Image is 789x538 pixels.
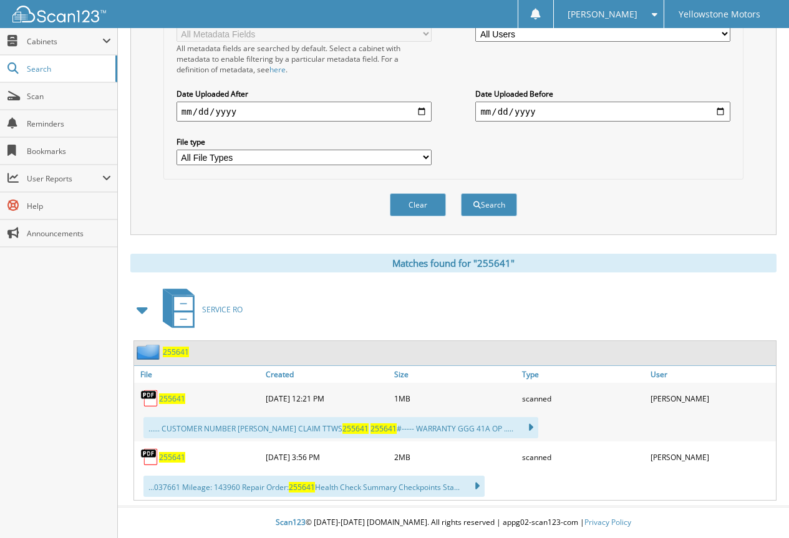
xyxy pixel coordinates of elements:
[140,448,159,466] img: PDF.png
[27,91,111,102] span: Scan
[27,64,109,74] span: Search
[568,11,637,18] span: [PERSON_NAME]
[276,517,306,527] span: Scan123
[647,444,776,469] div: [PERSON_NAME]
[137,344,163,360] img: folder2.png
[584,517,631,527] a: Privacy Policy
[118,507,789,538] div: © [DATE]-[DATE] [DOMAIN_NAME]. All rights reserved | appg02-scan123-com |
[155,285,243,334] a: SERVICE RO
[202,304,243,315] span: SERVICE RO
[177,137,432,147] label: File type
[391,386,520,411] div: 1MB
[519,386,647,411] div: scanned
[159,452,185,463] a: 255641
[727,478,789,538] iframe: Chat Widget
[391,366,520,383] a: Size
[342,423,369,434] span: 255641
[263,386,391,411] div: [DATE] 12:21 PM
[177,102,432,122] input: start
[263,366,391,383] a: Created
[130,254,777,272] div: Matches found for "255641"
[475,89,730,99] label: Date Uploaded Before
[177,89,432,99] label: Date Uploaded After
[12,6,106,22] img: scan123-logo-white.svg
[269,64,286,75] a: here
[140,389,159,408] img: PDF.png
[461,193,517,216] button: Search
[390,193,446,216] button: Clear
[647,366,776,383] a: User
[163,347,189,357] a: 255641
[27,173,102,184] span: User Reports
[475,102,730,122] input: end
[679,11,760,18] span: Yellowstone Motors
[27,146,111,156] span: Bookmarks
[370,423,397,434] span: 255641
[647,386,776,411] div: [PERSON_NAME]
[134,366,263,383] a: File
[289,482,315,492] span: 255641
[177,43,432,75] div: All metadata fields are searched by default. Select a cabinet with metadata to enable filtering b...
[519,444,647,469] div: scanned
[159,393,185,404] a: 255641
[263,444,391,469] div: [DATE] 3:56 PM
[27,228,111,239] span: Announcements
[27,201,111,211] span: Help
[143,417,538,438] div: ...... CUSTOMER NUMBER [PERSON_NAME] CLAIM TTWS #----- WARRANTY GGG 41A OP .....
[143,476,485,497] div: ...037661 Mileage: 143960 Repair Order: Health Check Summary Checkpoints Sta...
[519,366,647,383] a: Type
[27,36,102,47] span: Cabinets
[391,444,520,469] div: 2MB
[27,118,111,129] span: Reminders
